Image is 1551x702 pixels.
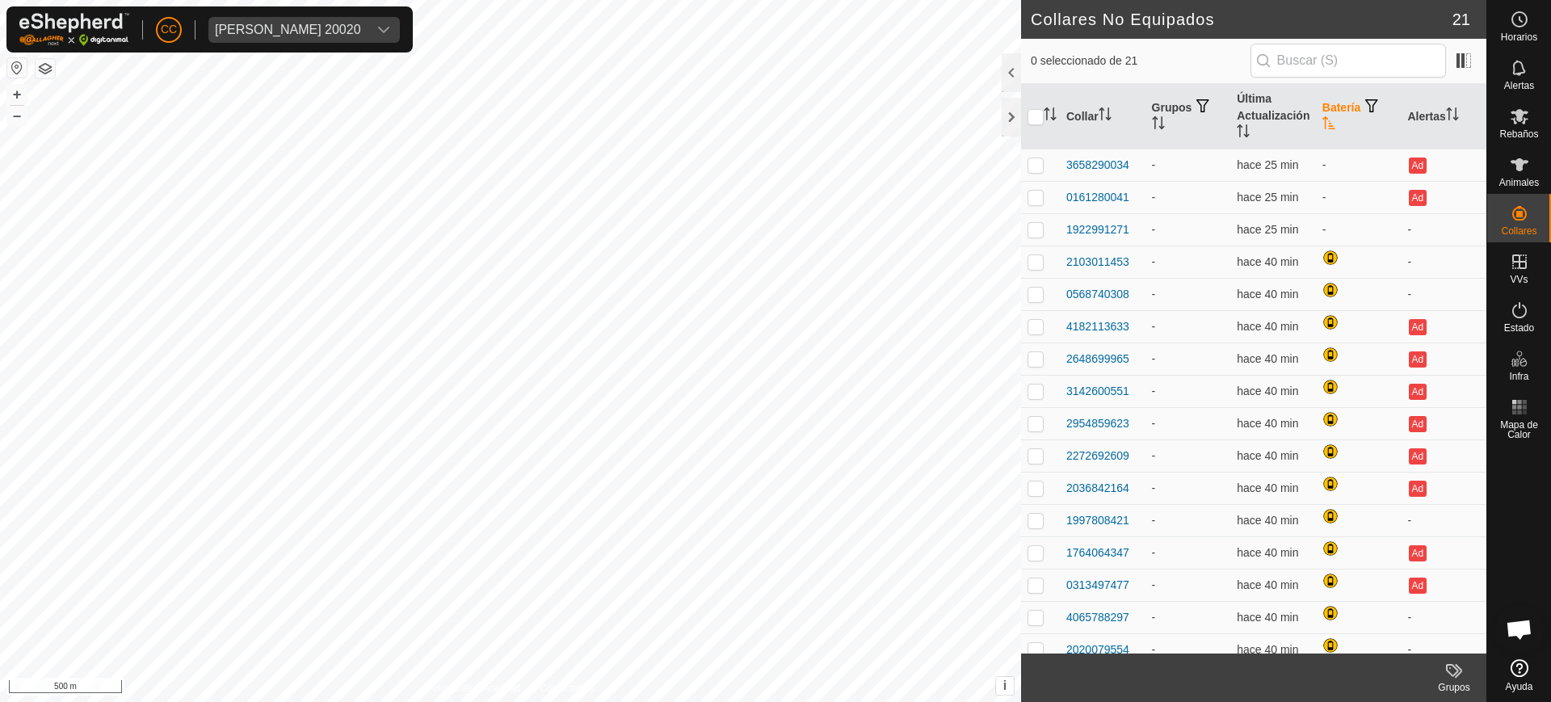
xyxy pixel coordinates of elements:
span: David Briviesca Pena 20020 [208,17,368,43]
td: - [1145,278,1231,310]
div: [PERSON_NAME] 20020 [215,23,361,36]
button: Ad [1409,448,1427,464]
button: i [996,677,1014,695]
span: 5 sept 2025, 16:04 [1237,643,1298,656]
button: Ad [1409,481,1427,497]
td: - [1316,149,1402,181]
button: Restablecer Mapa [7,58,27,78]
button: Ad [1409,545,1427,561]
button: Ad [1409,578,1427,594]
span: i [1003,679,1007,692]
span: 5 sept 2025, 16:04 [1237,514,1298,527]
span: Rebaños [1499,129,1538,139]
td: - [1145,343,1231,375]
div: 0161280041 [1066,189,1129,206]
td: - [1401,278,1486,310]
td: - [1401,601,1486,633]
div: 1922991271 [1066,221,1129,238]
span: Estado [1504,323,1534,333]
button: Ad [1409,351,1427,368]
button: Capas del Mapa [36,59,55,78]
td: - [1145,569,1231,601]
p-sorticon: Activar para ordenar [1237,127,1250,140]
span: 5 sept 2025, 16:04 [1237,385,1298,397]
div: 2954859623 [1066,415,1129,432]
button: Ad [1409,319,1427,335]
button: Ad [1409,158,1427,174]
p-sorticon: Activar para ordenar [1322,119,1335,132]
span: CC [161,21,177,38]
p-sorticon: Activar para ordenar [1152,119,1165,132]
h2: Collares No Equipados [1031,10,1452,29]
td: - [1316,213,1402,246]
span: 5 sept 2025, 16:04 [1237,288,1298,301]
img: Logo Gallagher [19,13,129,46]
span: 5 sept 2025, 16:19 [1237,191,1298,204]
span: VVs [1510,275,1528,284]
div: 1997808421 [1066,512,1129,529]
div: 2020079554 [1066,641,1129,658]
span: Horarios [1501,32,1537,42]
span: 5 sept 2025, 16:04 [1237,417,1298,430]
span: 5 sept 2025, 16:19 [1237,158,1298,171]
a: Política de Privacidad [427,681,520,696]
div: 0568740308 [1066,286,1129,303]
div: 4182113633 [1066,318,1129,335]
span: 5 sept 2025, 16:04 [1237,449,1298,462]
button: Ad [1409,416,1427,432]
td: - [1145,439,1231,472]
div: Grupos [1422,680,1486,695]
span: 21 [1452,7,1470,32]
td: - [1145,536,1231,569]
td: - [1145,407,1231,439]
div: 2103011453 [1066,254,1129,271]
td: - [1145,504,1231,536]
td: - [1145,472,1231,504]
p-sorticon: Activar para ordenar [1446,110,1459,123]
button: Ad [1409,190,1427,206]
span: 5 sept 2025, 16:04 [1237,481,1298,494]
span: 0 seleccionado de 21 [1031,53,1250,69]
td: - [1401,246,1486,278]
span: 5 sept 2025, 16:04 [1237,255,1298,268]
th: Grupos [1145,84,1231,149]
div: 4065788297 [1066,609,1129,626]
a: Contáctenos [540,681,594,696]
span: Collares [1501,226,1536,236]
th: Última Actualización [1230,84,1316,149]
td: - [1145,149,1231,181]
div: 0313497477 [1066,577,1129,594]
th: Collar [1060,84,1145,149]
div: 1764064347 [1066,544,1129,561]
td: - [1401,633,1486,666]
td: - [1145,633,1231,666]
p-sorticon: Activar para ordenar [1044,110,1057,123]
span: Mapa de Calor [1491,420,1547,439]
button: – [7,106,27,125]
div: 2036842164 [1066,480,1129,497]
span: 5 sept 2025, 16:04 [1237,578,1298,591]
span: 5 sept 2025, 16:19 [1237,223,1298,236]
span: Animales [1499,178,1539,187]
span: Ayuda [1506,682,1533,691]
button: + [7,85,27,104]
td: - [1145,246,1231,278]
a: Ayuda [1487,653,1551,698]
div: 3658290034 [1066,157,1129,174]
td: - [1401,213,1486,246]
span: 5 sept 2025, 16:04 [1237,546,1298,559]
div: 3142600551 [1066,383,1129,400]
td: - [1145,213,1231,246]
div: 2272692609 [1066,448,1129,464]
input: Buscar (S) [1250,44,1446,78]
td: - [1145,181,1231,213]
span: Alertas [1504,81,1534,90]
p-sorticon: Activar para ordenar [1099,110,1112,123]
span: 5 sept 2025, 16:04 [1237,352,1298,365]
div: dropdown trigger [368,17,400,43]
th: Alertas [1401,84,1486,149]
td: - [1316,181,1402,213]
td: - [1401,504,1486,536]
td: - [1145,310,1231,343]
button: Ad [1409,384,1427,400]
